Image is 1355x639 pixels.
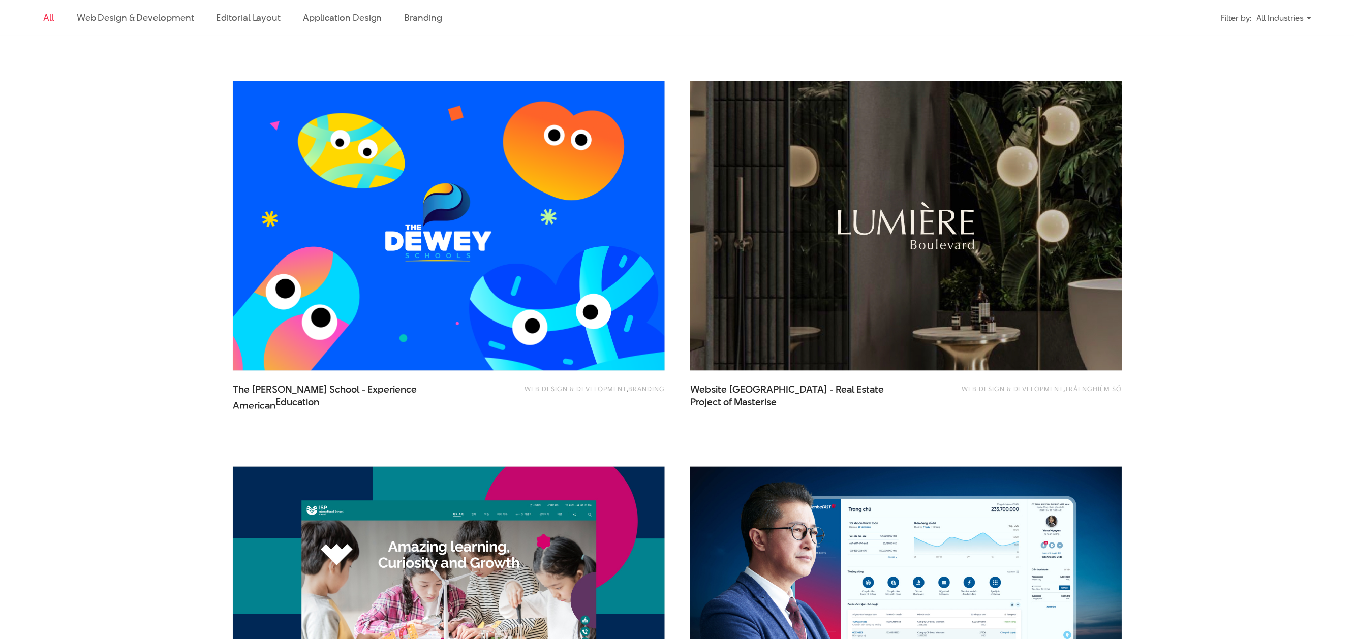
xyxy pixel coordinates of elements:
a: Website [GEOGRAPHIC_DATA] - Real EstateProject of Masterise [690,384,894,409]
a: Editorial Layout [217,11,281,24]
img: Website Lumiere Boulevard dự án bất động sản [690,81,1122,371]
span: Project of Masterise [690,396,777,409]
a: Web Design & Development [525,385,627,394]
a: Branding [405,11,442,24]
a: Application Design [303,11,382,24]
div: , [949,384,1122,404]
a: Branding [628,385,665,394]
img: TDS the dewey school [233,81,665,371]
span: The [PERSON_NAME] School - Experience American [233,384,436,409]
a: The [PERSON_NAME] School - Experience AmericanEducation [233,384,436,409]
div: , [492,384,665,404]
a: Trải nghiệm số [1065,385,1122,394]
a: Web Design & Development [77,11,194,24]
span: Website [GEOGRAPHIC_DATA] - Real Estate [690,384,894,409]
a: Web Design & Development [962,385,1064,394]
span: Education [275,396,319,409]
